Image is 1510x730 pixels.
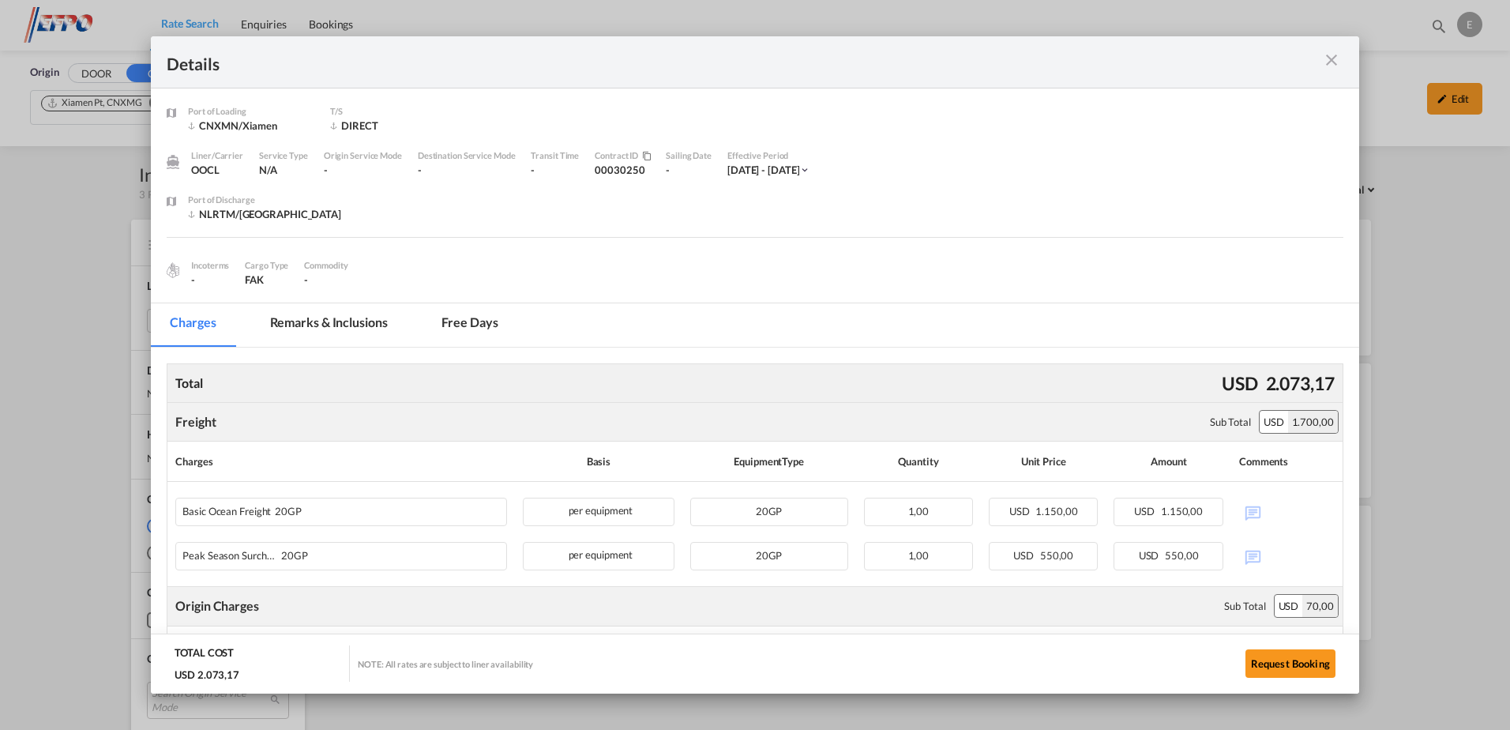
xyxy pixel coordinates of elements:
[251,303,407,347] md-tab-item: Remarks & Inclusions
[1161,505,1203,517] span: 1.150,00
[1139,549,1163,562] span: USD
[1009,505,1034,517] span: USD
[1165,549,1198,562] span: 550,00
[989,450,1098,473] div: Unit Price
[358,658,533,670] div: NOTE: All rates are subject to liner availability
[423,303,517,347] md-tab-item: Free days
[638,152,650,161] md-icon: icon-content-copy
[1013,549,1038,562] span: USD
[595,149,650,163] div: Contract / Rate Agreement / Tariff / Spot Pricing Reference Number
[1322,51,1341,70] md-icon: icon-close m-3 fg-AAA8AD cursor
[151,36,1359,694] md-dialog: Port of Loading ...
[175,413,216,431] div: Freight
[188,119,314,133] div: CNXMN/Xiamen
[151,303,235,347] md-tab-item: Charges
[1231,442,1343,482] th: Comments
[182,543,421,562] div: Peak Season Surcharge
[1040,549,1073,562] span: 550,00
[1275,595,1303,617] div: USD
[1239,542,1335,570] div: No Comments Available
[182,499,421,517] div: Basic Ocean Freight
[277,550,308,562] span: 20GP
[330,104,456,119] div: T/S
[1302,595,1338,617] div: 70,00
[1262,367,1339,400] div: 2.073,17
[1210,415,1251,429] div: Sub Total
[175,450,507,473] div: Charges
[259,164,277,176] span: N/A
[908,505,930,517] span: 1,00
[418,149,516,163] div: Destination Service Mode
[799,164,810,175] md-icon: icon-chevron-down
[727,149,811,163] div: Effective Period
[690,450,848,473] div: Equipment Type
[171,371,207,396] div: Total
[1245,649,1335,678] button: Request Booking
[324,149,402,163] div: Origin Service Mode
[1260,411,1288,433] div: USD
[245,258,288,273] div: Cargo Type
[523,498,674,526] div: per equipment
[188,104,314,119] div: Port of Loading
[756,505,783,517] span: 20GP
[304,273,308,286] span: -
[191,273,229,287] div: -
[864,450,973,473] div: Quantity
[304,258,347,273] div: Commodity
[1231,627,1343,667] th: Comments
[191,163,243,177] div: OOCL
[188,193,341,207] div: Port of Discharge
[908,549,930,562] span: 1,00
[271,506,302,517] span: 20GP
[175,668,243,682] div: USD 2.073,17
[666,149,712,163] div: Sailing Date
[1114,450,1223,473] div: Amount
[245,273,288,287] div: FAK
[164,262,182,279] img: cargo.png
[523,542,674,570] div: per equipment
[1239,498,1335,525] div: No Comments Available
[727,163,800,177] div: 11 Aug 2025 - 31 Aug 2025
[418,163,516,177] div: -
[175,597,259,615] div: Origin Charges
[595,149,666,193] div: 00030250
[175,645,234,668] div: TOTAL COST
[188,207,341,221] div: NLRTM/Rotterdam
[167,52,1226,72] div: Details
[1134,505,1159,517] span: USD
[259,149,308,163] div: Service Type
[151,303,532,347] md-pagination-wrapper: Use the left and right arrow keys to navigate between tabs
[1218,367,1262,400] div: USD
[756,549,783,562] span: 20GP
[531,149,579,163] div: Transit Time
[1288,411,1338,433] div: 1.700,00
[523,450,674,473] div: Basis
[330,119,456,133] div: DIRECT
[531,163,579,177] div: -
[191,258,229,273] div: Incoterms
[324,163,402,177] div: -
[191,149,243,163] div: Liner/Carrier
[666,163,712,177] div: -
[1224,599,1265,613] div: Sub Total
[595,163,650,177] div: 00030250
[1035,505,1077,517] span: 1.150,00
